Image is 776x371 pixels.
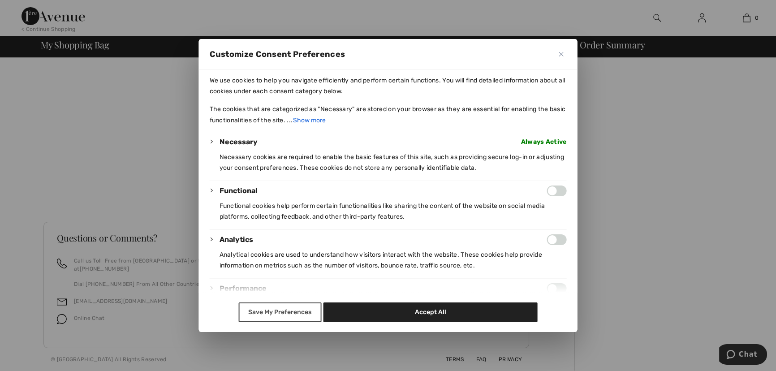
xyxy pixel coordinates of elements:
p: The cookies that are categorized as "Necessary" are stored on your browser as they are essential ... [210,104,567,126]
button: Necessary [220,137,258,147]
p: Functional cookies help perform certain functionalities like sharing the content of the website o... [220,201,567,222]
span: Chat [20,6,38,14]
input: Enable Functional [547,185,567,196]
button: Accept All [323,302,538,322]
button: Functional [220,185,258,196]
span: Always Active [521,137,567,147]
button: Save My Preferences [238,302,321,322]
input: Enable Analytics [547,234,567,245]
button: Show more [293,115,326,126]
p: Analytical cookies are used to understand how visitors interact with the website. These cookies h... [220,250,567,271]
div: Customize Consent Preferences [199,39,578,332]
p: Necessary cookies are required to enable the basic features of this site, such as providing secur... [220,152,567,173]
button: Analytics [220,234,253,245]
button: Close [556,49,567,60]
img: Close [559,52,564,56]
span: Customize Consent Preferences [210,49,345,60]
p: We use cookies to help you navigate efficiently and perform certain functions. You will find deta... [210,75,567,97]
